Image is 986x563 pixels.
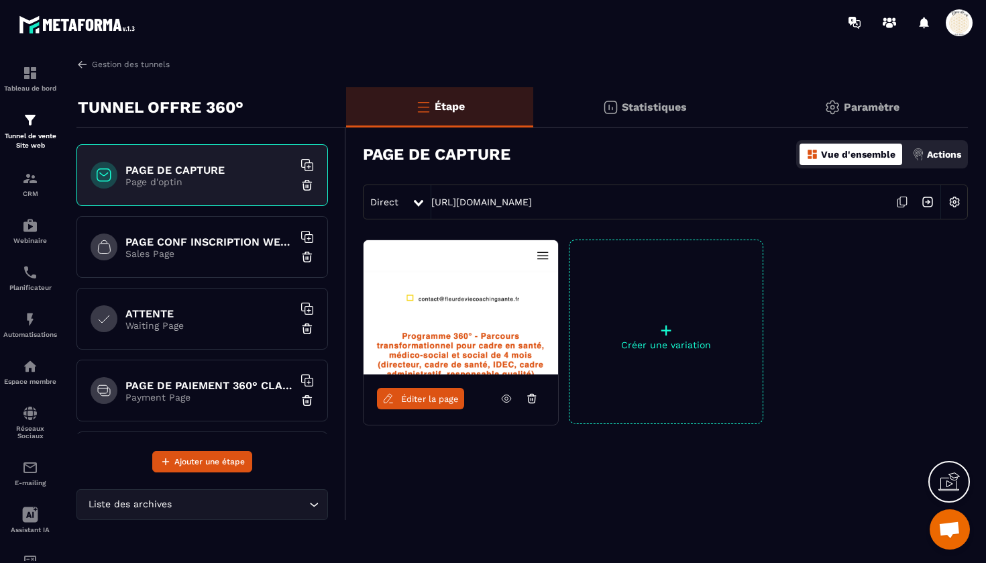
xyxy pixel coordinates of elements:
img: trash [300,178,314,192]
div: Search for option [76,489,328,520]
img: email [22,460,38,476]
p: TUNNEL OFFRE 360° [78,94,243,121]
a: Éditer la page [377,388,464,409]
img: automations [22,217,38,234]
p: Vue d'ensemble [821,149,895,160]
p: Réseaux Sociaux [3,425,57,440]
img: arrow [76,58,89,70]
p: Créer une variation [569,340,763,350]
p: Statistiques [622,101,687,113]
a: automationsautomationsAutomatisations [3,301,57,348]
p: Paramètre [844,101,899,113]
img: setting-w.858f3a88.svg [942,189,967,215]
div: Ouvrir le chat [930,509,970,550]
img: formation [22,112,38,128]
a: schedulerschedulerPlanificateur [3,254,57,301]
span: Direct [370,197,398,207]
a: Assistant IA [3,497,57,544]
p: Tunnel de vente Site web [3,132,57,150]
img: logo [19,12,140,37]
input: Search for option [174,497,306,512]
img: trash [300,250,314,264]
img: trash [300,322,314,336]
span: Liste des archives [85,497,174,512]
img: trash [300,394,314,407]
p: CRM [3,190,57,197]
a: Gestion des tunnels [76,58,170,70]
a: social-networksocial-networkRéseaux Sociaux [3,395,57,450]
img: formation [22,65,38,81]
img: setting-gr.5f69749f.svg [824,99,840,115]
img: stats.20deebd0.svg [602,99,618,115]
p: Espace membre [3,378,57,385]
p: + [569,321,763,340]
a: automationsautomationsWebinaire [3,207,57,254]
a: formationformationTableau de bord [3,55,57,102]
h6: PAGE DE PAIEMENT 360° CLASSIQUE [125,379,293,392]
img: dashboard-orange.40269519.svg [806,148,818,160]
h6: PAGE DE CAPTURE [125,164,293,176]
img: automations [22,311,38,327]
span: Éditer la page [401,394,459,404]
p: Waiting Page [125,320,293,331]
p: Webinaire [3,237,57,244]
img: automations [22,358,38,374]
p: Planificateur [3,284,57,291]
a: emailemailE-mailing [3,450,57,497]
a: automationsautomationsEspace membre [3,348,57,395]
img: image [364,240,558,374]
img: bars-o.4a397970.svg [415,99,431,115]
p: Assistant IA [3,526,57,533]
img: formation [22,170,38,187]
h3: PAGE DE CAPTURE [363,145,510,164]
span: Ajouter une étape [174,455,245,468]
a: formationformationTunnel de vente Site web [3,102,57,160]
p: Tableau de bord [3,85,57,92]
img: scheduler [22,264,38,280]
img: arrow-next.bcc2205e.svg [915,189,940,215]
h6: PAGE CONF INSCRIPTION WEBINAIRE [125,236,293,248]
a: [URL][DOMAIN_NAME] [431,197,532,207]
img: social-network [22,405,38,421]
p: Sales Page [125,248,293,259]
h6: ATTENTE [125,307,293,320]
p: Payment Page [125,392,293,403]
p: Étape [435,100,465,113]
img: actions.d6e523a2.png [912,148,924,160]
p: Automatisations [3,331,57,338]
p: E-mailing [3,479,57,487]
a: formationformationCRM [3,160,57,207]
p: Page d'optin [125,176,293,187]
p: Actions [927,149,961,160]
button: Ajouter une étape [152,451,252,472]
